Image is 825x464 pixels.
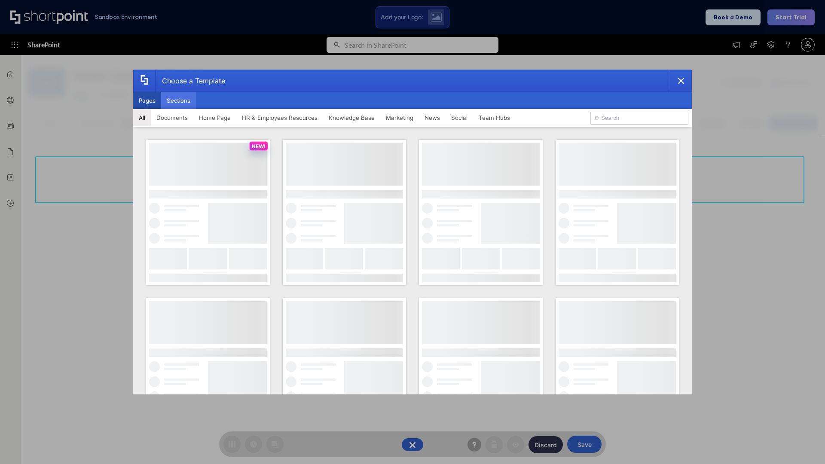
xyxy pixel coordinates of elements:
iframe: Chat Widget [782,423,825,464]
button: All [133,109,151,126]
div: Choose a Template [155,70,225,92]
p: NEW! [252,143,266,150]
button: News [419,109,446,126]
input: Search [590,112,688,125]
button: Social [446,109,473,126]
button: Team Hubs [473,109,516,126]
button: Marketing [380,109,419,126]
button: Documents [151,109,193,126]
button: Knowledge Base [323,109,380,126]
button: Home Page [193,109,236,126]
div: template selector [133,70,692,394]
button: Pages [133,92,161,109]
button: Sections [161,92,196,109]
button: HR & Employees Resources [236,109,323,126]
